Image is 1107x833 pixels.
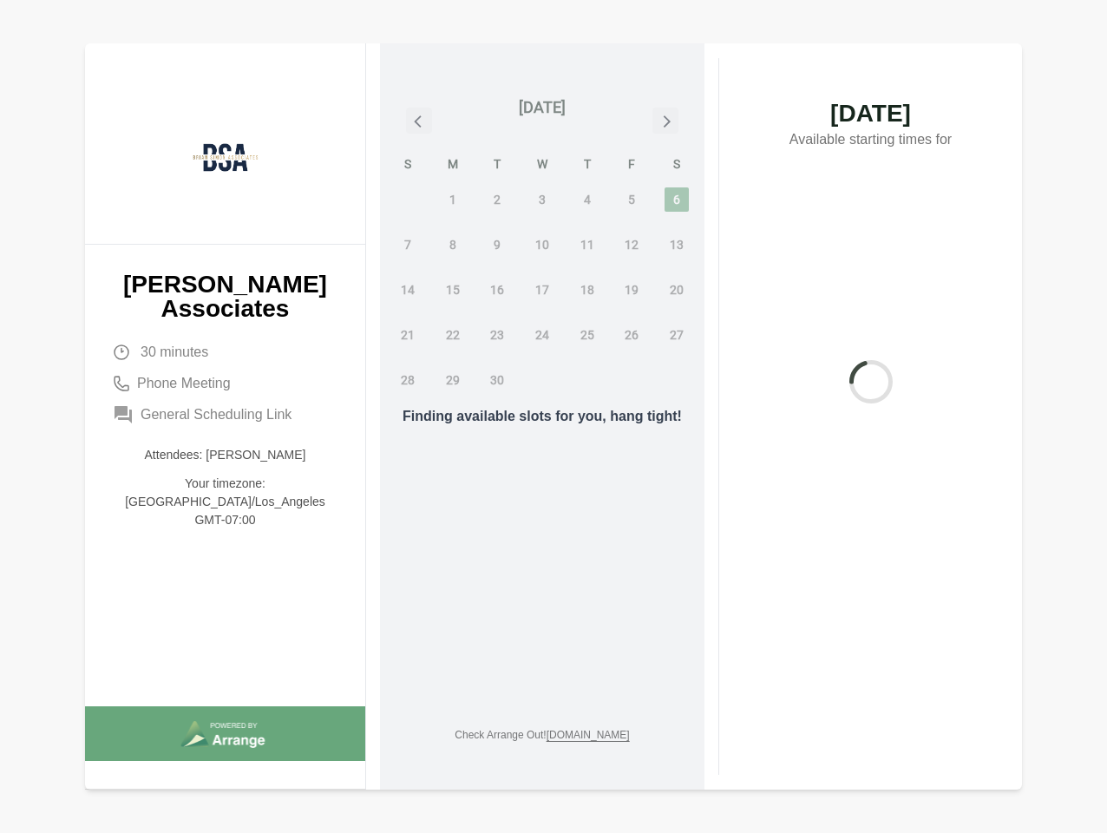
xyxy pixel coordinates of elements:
[137,373,231,394] span: Phone Meeting
[141,404,291,425] span: General Scheduling Link
[141,342,208,363] span: 30 minutes
[113,475,337,529] p: Your timezone: [GEOGRAPHIC_DATA]/Los_Angeles GMT-07:00
[754,102,987,126] span: [DATE]
[113,446,337,464] p: Attendees: [PERSON_NAME]
[113,272,337,321] p: [PERSON_NAME] Associates
[754,126,987,157] p: Available starting times for
[403,406,682,427] p: Finding available slots for you, hang tight!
